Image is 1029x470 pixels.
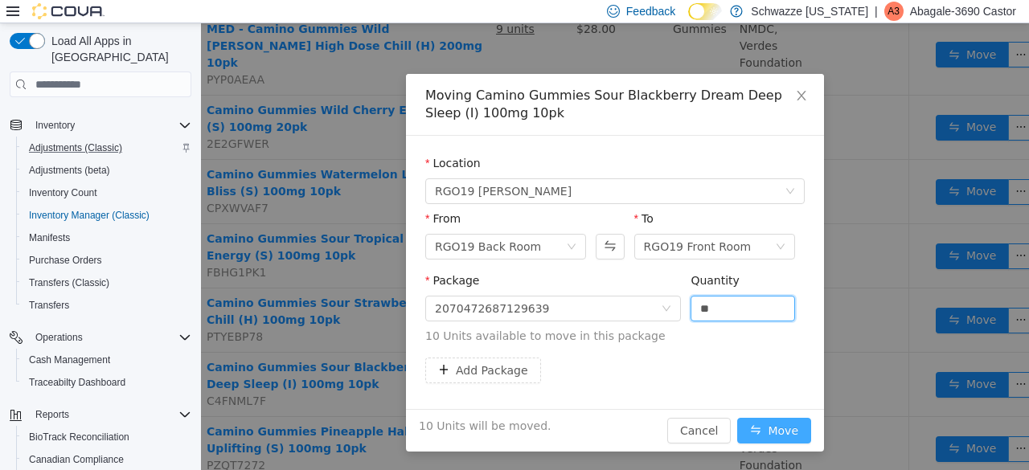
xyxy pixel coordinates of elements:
[23,138,191,157] span: Adjustments (Classic)
[23,251,109,270] a: Purchase Orders
[224,334,340,360] button: icon: plusAdd Package
[490,273,593,297] input: Quantity
[461,280,470,292] i: icon: down
[23,228,76,247] a: Manifests
[29,141,122,154] span: Adjustments (Classic)
[29,276,109,289] span: Transfers (Classic)
[224,251,278,264] label: Package
[490,251,539,264] label: Quantity
[16,159,198,182] button: Adjustments (beta)
[395,210,423,236] button: Swap
[29,299,69,312] span: Transfers
[594,66,607,79] i: icon: close
[29,116,81,135] button: Inventory
[884,2,904,21] div: Abagale-3690 Castor
[3,114,198,137] button: Inventory
[23,183,104,202] a: Inventory Count
[16,294,198,317] button: Transfers
[23,183,191,202] span: Inventory Count
[23,138,129,157] a: Adjustments (Classic)
[234,211,340,235] div: RGO19 Back Room
[16,137,198,159] button: Adjustments (Classic)
[29,164,110,177] span: Adjustments (beta)
[888,2,900,21] span: A3
[16,227,198,249] button: Manifests
[626,3,675,19] span: Feedback
[35,119,75,132] span: Inventory
[29,209,150,222] span: Inventory Manager (Classic)
[29,431,129,443] span: BioTrack Reconciliation
[16,249,198,272] button: Purchase Orders
[16,371,198,394] button: Traceabilty Dashboard
[29,116,191,135] span: Inventory
[23,373,191,392] span: Traceabilty Dashboard
[234,156,371,180] span: RGO19 Hobbs
[751,2,868,21] p: Schwazze [US_STATE]
[23,296,76,315] a: Transfers
[3,326,198,349] button: Operations
[23,206,191,225] span: Inventory Manager (Classic)
[23,350,117,370] a: Cash Management
[29,354,110,366] span: Cash Management
[29,405,76,424] button: Reports
[366,219,375,230] i: icon: down
[35,408,69,421] span: Reports
[584,163,594,174] i: icon: down
[29,376,125,389] span: Traceabilty Dashboard
[688,20,689,21] span: Dark Mode
[433,189,453,202] label: To
[575,219,584,230] i: icon: down
[29,231,70,244] span: Manifests
[23,450,191,469] span: Canadian Compliance
[224,63,604,99] div: Moving Camino Gummies Sour Blackberry Dream Deep Sleep (I) 100mg 10pk
[23,251,191,270] span: Purchase Orders
[23,161,117,180] a: Adjustments (beta)
[29,254,102,267] span: Purchase Orders
[29,328,191,347] span: Operations
[23,206,156,225] a: Inventory Manager (Classic)
[23,228,191,247] span: Manifests
[29,453,124,466] span: Canadian Compliance
[32,3,105,19] img: Cova
[23,273,116,292] a: Transfers (Classic)
[224,189,260,202] label: From
[218,394,350,411] span: 10 Units will be moved.
[29,328,89,347] button: Operations
[23,161,191,180] span: Adjustments (beta)
[23,273,191,292] span: Transfers (Classic)
[29,186,97,199] span: Inventory Count
[16,272,198,294] button: Transfers (Classic)
[234,273,349,297] div: 2070472687129639
[16,349,198,371] button: Cash Management
[16,204,198,227] button: Inventory Manager (Classic)
[443,211,551,235] div: RGO19 Front Room
[16,182,198,204] button: Inventory Count
[466,394,530,420] button: Cancel
[23,450,130,469] a: Canadian Compliance
[578,51,623,96] button: Close
[23,427,136,447] a: BioTrack Reconciliation
[23,350,191,370] span: Cash Management
[875,2,878,21] p: |
[23,427,191,447] span: BioTrack Reconciliation
[224,133,280,146] label: Location
[3,403,198,426] button: Reports
[35,331,83,344] span: Operations
[688,3,722,20] input: Dark Mode
[45,33,191,65] span: Load All Apps in [GEOGRAPHIC_DATA]
[536,394,610,420] button: icon: swapMove
[29,405,191,424] span: Reports
[16,426,198,448] button: BioTrack Reconciliation
[910,2,1016,21] p: Abagale-3690 Castor
[224,304,604,321] span: 10 Units available to move in this package
[23,373,132,392] a: Traceabilty Dashboard
[23,296,191,315] span: Transfers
